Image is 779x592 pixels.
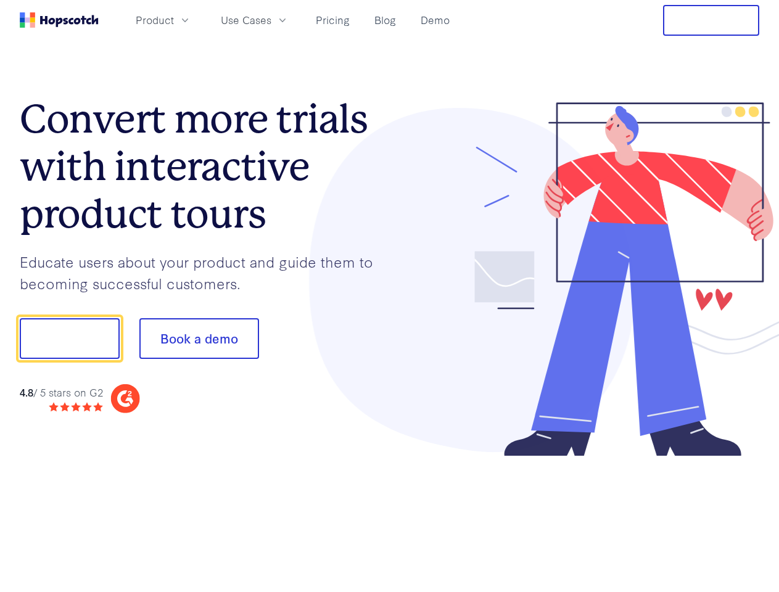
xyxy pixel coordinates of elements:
a: Demo [416,10,455,30]
a: Pricing [311,10,355,30]
a: Blog [369,10,401,30]
button: Free Trial [663,5,759,36]
span: Use Cases [221,12,271,28]
span: Product [136,12,174,28]
button: Use Cases [213,10,296,30]
p: Educate users about your product and guide them to becoming successful customers. [20,251,390,294]
strong: 4.8 [20,385,33,399]
button: Book a demo [139,318,259,359]
button: Show me! [20,318,120,359]
a: Home [20,12,99,28]
div: / 5 stars on G2 [20,385,103,400]
h1: Convert more trials with interactive product tours [20,96,390,237]
button: Product [128,10,199,30]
